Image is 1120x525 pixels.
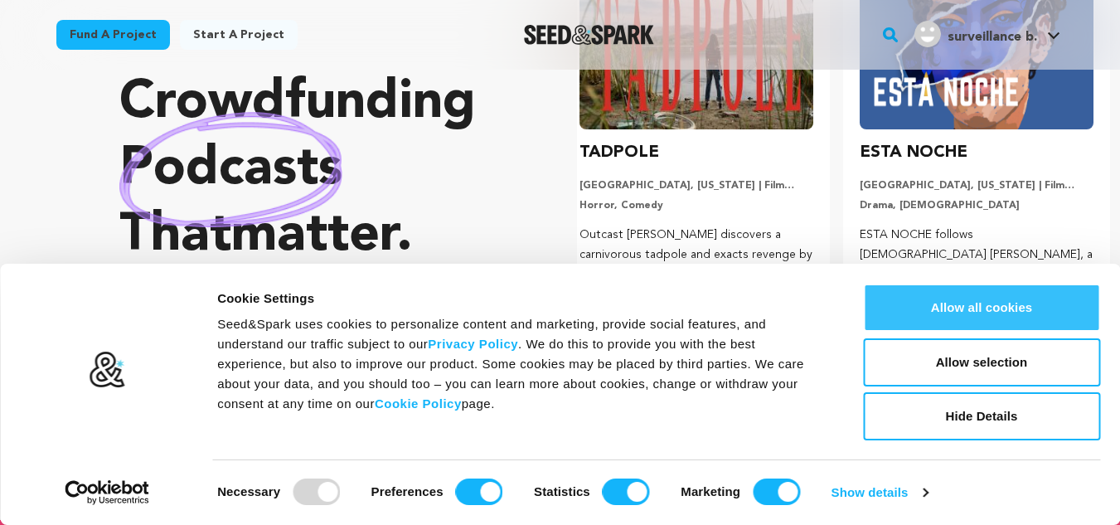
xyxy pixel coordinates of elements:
button: Hide Details [863,392,1100,440]
img: hand sketched image [119,112,342,227]
strong: Preferences [371,484,444,498]
p: Crowdfunding that . [119,70,511,270]
strong: Necessary [217,484,280,498]
a: surveillance b.'s Profile [911,17,1064,47]
a: Fund a project [56,20,170,50]
img: user.png [914,21,941,47]
button: Allow all cookies [863,284,1100,332]
a: Start a project [180,20,298,50]
div: Cookie Settings [217,289,826,309]
p: Outcast [PERSON_NAME] discovers a carnivorous tadpole and exacts revenge by feeding her tormentor... [579,226,813,284]
div: Seed&Spark uses cookies to personalize content and marketing, provide social features, and unders... [217,314,826,414]
a: Privacy Policy [428,337,518,351]
a: Usercentrics Cookiebot - opens in a new window [35,480,180,505]
span: surveillance b.'s Profile [911,17,1064,52]
p: [GEOGRAPHIC_DATA], [US_STATE] | Film Short [860,179,1093,192]
img: Seed&Spark Logo Dark Mode [524,25,654,45]
a: Show details [832,480,928,505]
span: matter [231,210,396,263]
div: surveillance b.'s Profile [914,21,1037,47]
h3: ESTA NOCHE [860,139,967,166]
p: Horror, Comedy [579,199,813,212]
span: surveillance b. [948,31,1037,44]
a: Cookie Policy [375,396,462,411]
strong: Statistics [534,484,590,498]
p: Drama, [DEMOGRAPHIC_DATA] [860,199,1093,212]
h3: TADPOLE [579,139,659,166]
strong: Marketing [681,484,740,498]
img: logo [89,351,126,389]
a: Seed&Spark Homepage [524,25,654,45]
p: ESTA NOCHE follows [DEMOGRAPHIC_DATA] [PERSON_NAME], a [DEMOGRAPHIC_DATA], homeless runaway, conf... [860,226,1093,284]
p: [GEOGRAPHIC_DATA], [US_STATE] | Film Short [579,179,813,192]
button: Allow selection [863,338,1100,386]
